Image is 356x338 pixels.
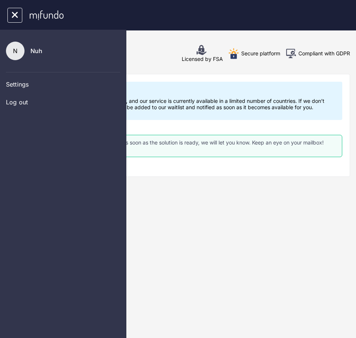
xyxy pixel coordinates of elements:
[196,45,207,56] img: 7+JCiAginYKlSyhdkmFEBJyNkqRC0NBwvU0pAWCqCExFYhiwxSZavwWUEBlBg91RYYdCy0anPhXwIFUBEunFtYQTLLoKfhXsj...
[6,98,120,107] span: Log out
[182,45,223,62] div: Licensed by FSA
[21,98,335,110] p: We're continuously developing our product, and our service is currently available in a limited nu...
[228,48,239,59] img: security.55d3347b7bf33037bdb2441a2aa85556.svg
[285,45,350,62] div: Compliant with GDPR
[41,139,336,153] div: The information has been saved. As soon as the solution is ready, we will let you know. Keep an e...
[30,47,42,55] span: Nuh
[285,48,297,59] img: Aa19ndU2qA+pwAAAABJRU5ErkJggg==
[228,45,280,62] div: Secure platform
[6,42,25,60] div: N
[6,81,29,88] a: Settings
